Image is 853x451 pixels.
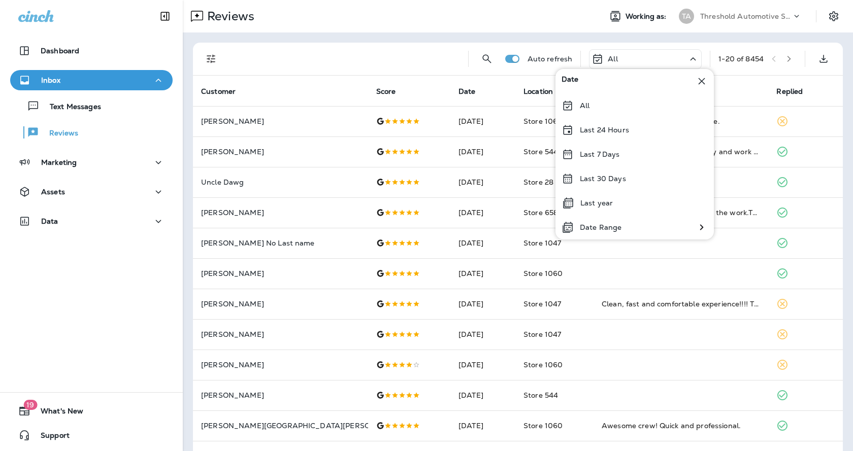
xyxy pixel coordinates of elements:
[523,87,553,96] span: Location
[608,55,617,63] p: All
[201,87,236,96] span: Customer
[450,289,515,319] td: [DATE]
[201,269,360,277] p: [PERSON_NAME]
[151,6,179,26] button: Collapse Sidebar
[523,269,563,278] span: Store 1060
[23,400,37,410] span: 19
[10,41,173,61] button: Dashboard
[523,178,553,187] span: Store 28
[376,87,396,96] span: Score
[201,87,249,96] span: Customer
[376,87,409,96] span: Score
[580,175,626,183] p: Last 30 Days
[30,407,83,419] span: What's New
[523,208,558,217] span: Store 658
[523,299,561,308] span: Store 1047
[580,223,621,231] p: Date Range
[450,319,515,350] td: [DATE]
[523,360,563,369] span: Store 1060
[10,95,173,117] button: Text Messages
[39,129,78,138] p: Reviews
[450,258,515,289] td: [DATE]
[201,239,360,247] p: [PERSON_NAME] No Last name
[41,47,79,55] p: Dashboard
[10,425,173,445] button: Support
[580,199,613,207] p: Last year
[718,55,764,63] div: 1 - 20 of 8454
[201,148,360,156] p: [PERSON_NAME]
[580,150,620,158] p: Last 7 Days
[700,12,792,20] p: Threshold Automotive Service dba Grease Monkey
[458,87,489,96] span: Date
[10,122,173,143] button: Reviews
[776,87,803,96] span: Replied
[477,49,497,69] button: Search Reviews
[40,102,101,112] p: Text Messages
[10,70,173,90] button: Inbox
[201,49,221,69] button: Filters
[450,228,515,258] td: [DATE]
[10,152,173,172] button: Marketing
[41,76,60,84] p: Inbox
[10,401,173,421] button: 19What's New
[201,117,360,125] p: [PERSON_NAME]
[450,350,515,380] td: [DATE]
[450,380,515,410] td: [DATE]
[776,87,816,96] span: Replied
[562,75,579,87] span: Date
[41,217,58,225] p: Data
[450,167,515,197] td: [DATE]
[679,9,694,24] div: TA
[30,431,70,443] span: Support
[523,117,563,126] span: Store 1060
[41,158,77,166] p: Marketing
[450,410,515,441] td: [DATE]
[41,188,65,196] p: Assets
[203,9,254,24] p: Reviews
[523,391,558,400] span: Store 544
[201,391,360,399] p: [PERSON_NAME]
[602,421,761,431] div: Awesome crew! Quick and professional.
[201,422,360,430] p: [PERSON_NAME][GEOGRAPHIC_DATA][PERSON_NAME]
[825,7,843,25] button: Settings
[201,330,360,338] p: [PERSON_NAME]
[523,421,563,430] span: Store 1060
[580,101,589,110] p: All
[450,106,515,136] td: [DATE]
[602,299,761,309] div: Clean, fast and comfortable experience!!!! Thanks guys
[10,211,173,231] button: Data
[626,12,669,21] span: Working as:
[523,147,558,156] span: Store 544
[523,87,566,96] span: Location
[523,330,561,339] span: Store 1047
[201,361,360,369] p: [PERSON_NAME]
[201,300,360,308] p: [PERSON_NAME]
[450,136,515,167] td: [DATE]
[528,55,573,63] p: Auto refresh
[813,49,834,69] button: Export as CSV
[201,209,360,217] p: [PERSON_NAME]
[450,197,515,228] td: [DATE]
[580,126,629,134] p: Last 24 Hours
[201,178,360,186] p: Uncle Dawg
[10,182,173,202] button: Assets
[458,87,476,96] span: Date
[523,238,561,248] span: Store 1047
